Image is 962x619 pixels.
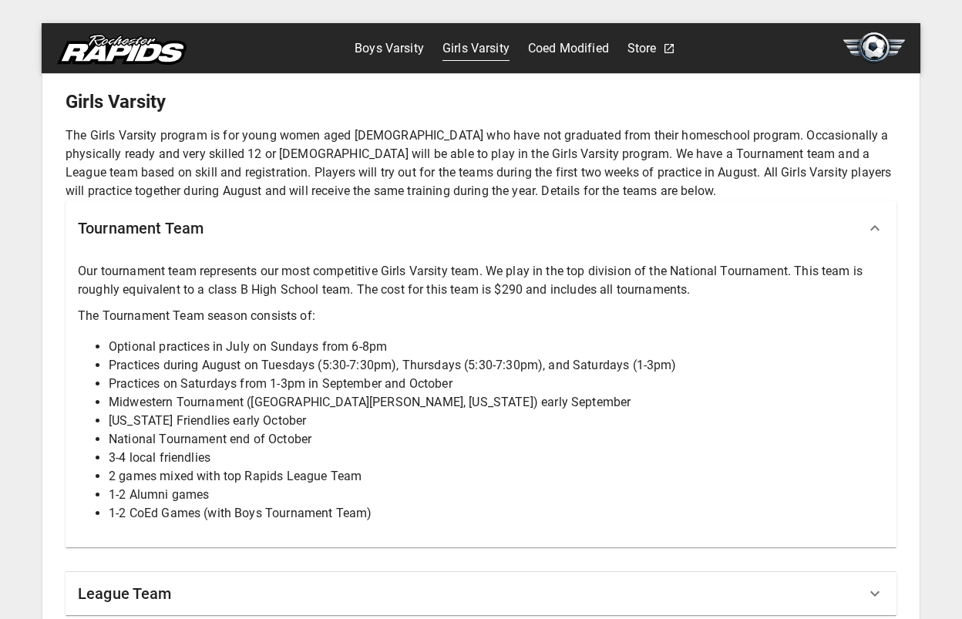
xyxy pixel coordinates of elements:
p: The Tournament Team season consists of: [78,307,884,325]
li: Practices during August on Tuesdays (5:30-7:30pm), Thursdays (5:30-7:30pm), and Saturdays (1-3pm) [109,356,884,375]
li: 1-2 Alumni games [109,486,884,504]
li: Midwestern Tournament ([GEOGRAPHIC_DATA][PERSON_NAME], [US_STATE]) early September [109,393,884,412]
div: Tournament Team [66,200,896,256]
img: soccer.svg [843,32,905,63]
h6: Tournament Team [78,216,203,241]
li: 2 games mixed with top Rapids League Team [109,467,884,486]
h6: League Team [78,581,172,606]
p: The Girls Varsity program is for young women aged [DEMOGRAPHIC_DATA] who have not graduated from ... [66,126,896,200]
a: Store [627,36,657,61]
li: [US_STATE] Friendlies early October [109,412,884,430]
li: National Tournament end of October [109,430,884,449]
li: 1-2 CoEd Games (with Boys Tournament Team) [109,504,884,523]
a: Coed Modified [528,36,609,61]
h5: Girls Varsity [66,89,896,114]
li: Optional practices in July on Sundays from 6-8pm [109,338,884,356]
li: 3-4 local friendlies [109,449,884,467]
li: Practices on Saturdays from 1-3pm in September and October [109,375,884,393]
img: rapids.svg [57,34,187,65]
a: Girls Varsity [442,36,510,61]
a: Boys Varsity [355,36,424,61]
p: Our tournament team represents our most competitive Girls Varsity team. We play in the top divisi... [78,262,884,299]
div: League Team [66,572,896,615]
